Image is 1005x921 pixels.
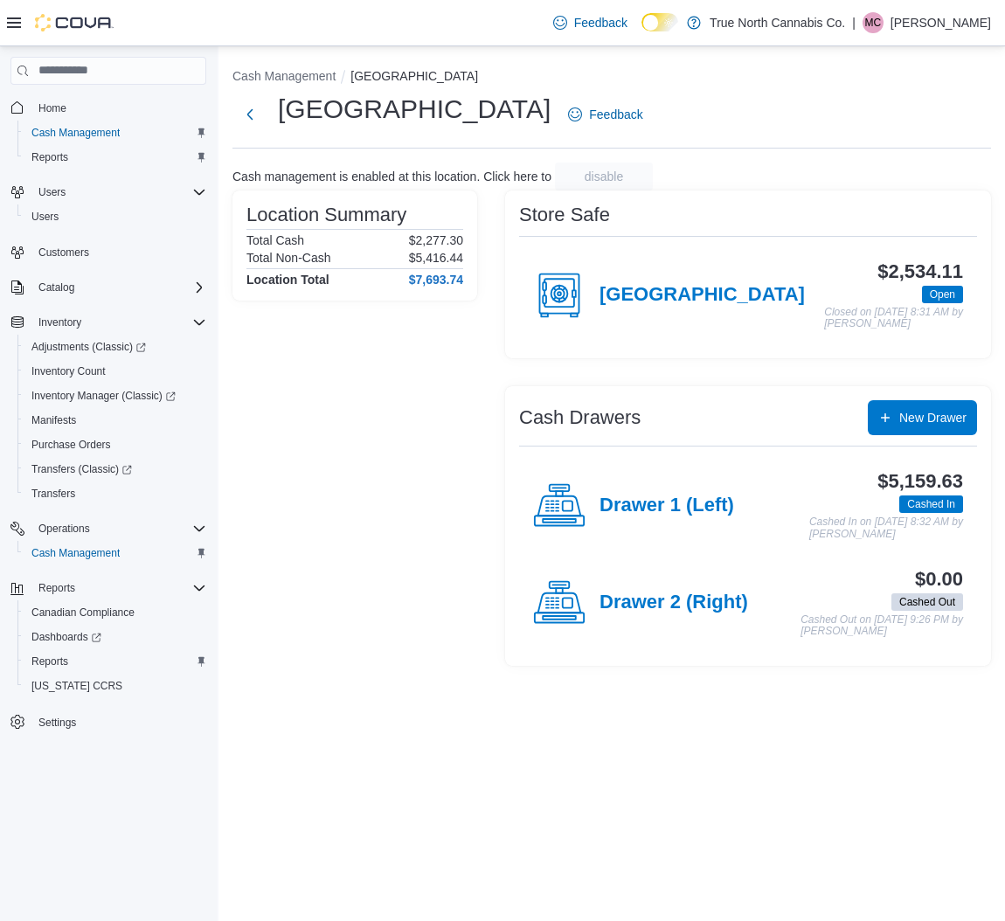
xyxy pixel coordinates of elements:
[801,614,963,638] p: Cashed Out on [DATE] 9:26 PM by [PERSON_NAME]
[31,413,76,427] span: Manifests
[17,600,213,625] button: Canadian Compliance
[31,578,206,599] span: Reports
[31,518,97,539] button: Operations
[519,204,610,225] h3: Store Safe
[585,168,623,185] span: disable
[24,434,118,455] a: Purchase Orders
[17,541,213,565] button: Cash Management
[546,5,634,40] a: Feedback
[891,593,963,611] span: Cashed Out
[24,122,127,143] a: Cash Management
[3,275,213,300] button: Catalog
[31,462,132,476] span: Transfers (Classic)
[3,576,213,600] button: Reports
[824,307,963,330] p: Closed on [DATE] 8:31 AM by [PERSON_NAME]
[915,569,963,590] h3: $0.00
[246,251,331,265] h6: Total Non-Cash
[24,147,206,168] span: Reports
[3,516,213,541] button: Operations
[3,709,213,734] button: Settings
[3,95,213,121] button: Home
[31,340,146,354] span: Adjustments (Classic)
[519,407,641,428] h3: Cash Drawers
[17,121,213,145] button: Cash Management
[31,364,106,378] span: Inventory Count
[31,710,206,732] span: Settings
[600,592,748,614] h4: Drawer 2 (Right)
[31,150,68,164] span: Reports
[555,163,653,190] button: disable
[24,385,206,406] span: Inventory Manager (Classic)
[246,204,406,225] h3: Location Summary
[24,627,206,647] span: Dashboards
[24,336,206,357] span: Adjustments (Classic)
[232,69,336,83] button: Cash Management
[24,602,206,623] span: Canadian Compliance
[24,602,142,623] a: Canadian Compliance
[24,147,75,168] a: Reports
[17,359,213,384] button: Inventory Count
[232,67,991,88] nav: An example of EuiBreadcrumbs
[24,675,206,696] span: Washington CCRS
[24,483,206,504] span: Transfers
[246,233,304,247] h6: Total Cash
[31,630,101,644] span: Dashboards
[3,239,213,265] button: Customers
[38,716,76,730] span: Settings
[31,578,82,599] button: Reports
[24,651,206,672] span: Reports
[31,182,73,203] button: Users
[17,433,213,457] button: Purchase Orders
[31,242,96,263] a: Customers
[31,606,135,620] span: Canadian Compliance
[17,384,213,408] a: Inventory Manager (Classic)
[24,361,113,382] a: Inventory Count
[17,204,213,229] button: Users
[24,410,206,431] span: Manifests
[24,434,206,455] span: Purchase Orders
[600,495,734,517] h4: Drawer 1 (Left)
[3,310,213,335] button: Inventory
[278,92,551,127] h1: [GEOGRAPHIC_DATA]
[710,12,845,33] p: True North Cannabis Co.
[232,170,551,184] p: Cash management is enabled at this location. Click here to
[907,496,955,512] span: Cashed In
[35,14,114,31] img: Cova
[809,516,963,540] p: Cashed In on [DATE] 8:32 AM by [PERSON_NAME]
[31,241,206,263] span: Customers
[17,457,213,481] a: Transfers (Classic)
[31,518,206,539] span: Operations
[24,627,108,647] a: Dashboards
[38,101,66,115] span: Home
[31,679,122,693] span: [US_STATE] CCRS
[17,674,213,698] button: [US_STATE] CCRS
[17,625,213,649] a: Dashboards
[899,594,955,610] span: Cashed Out
[24,675,129,696] a: [US_STATE] CCRS
[38,185,66,199] span: Users
[17,335,213,359] a: Adjustments (Classic)
[24,410,83,431] a: Manifests
[17,145,213,170] button: Reports
[891,12,991,33] p: [PERSON_NAME]
[38,522,90,536] span: Operations
[31,98,73,119] a: Home
[31,277,206,298] span: Catalog
[561,97,649,132] a: Feedback
[10,88,206,780] nav: Complex example
[3,180,213,204] button: Users
[24,543,127,564] a: Cash Management
[38,315,81,329] span: Inventory
[38,581,75,595] span: Reports
[38,280,74,294] span: Catalog
[24,459,139,480] a: Transfers (Classic)
[17,649,213,674] button: Reports
[31,97,206,119] span: Home
[868,400,977,435] button: New Drawer
[589,106,642,123] span: Feedback
[38,246,89,260] span: Customers
[31,712,83,733] a: Settings
[24,206,206,227] span: Users
[31,210,59,224] span: Users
